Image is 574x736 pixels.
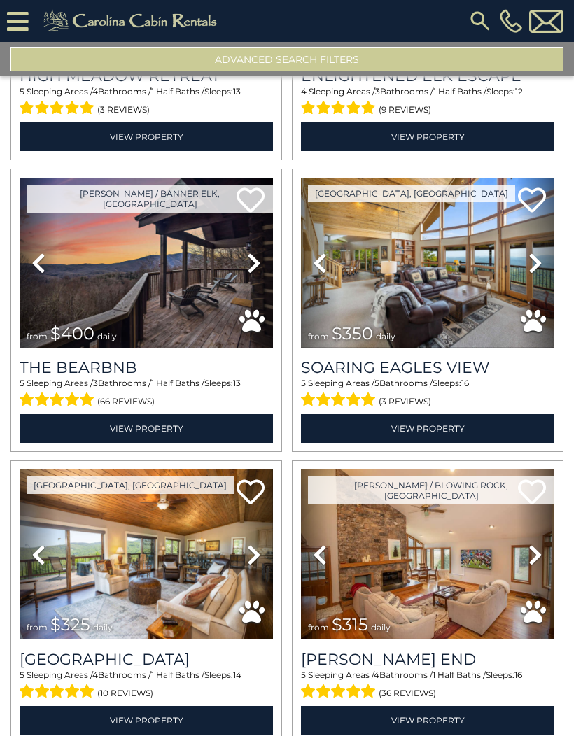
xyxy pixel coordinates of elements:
span: 1 Half Baths / [151,86,204,97]
a: Add to favorites [237,478,265,508]
img: thumbnail_167150352.jpeg [301,178,554,348]
a: View Property [20,414,273,443]
span: 1 Half Baths / [433,670,486,680]
span: from [308,331,329,341]
div: Sleeping Areas / Bathrooms / Sleeps: [301,377,554,411]
div: Sleeping Areas / Bathrooms / Sleeps: [20,85,273,119]
a: View Property [20,122,273,151]
span: 5 [301,378,306,388]
a: [GEOGRAPHIC_DATA], [GEOGRAPHIC_DATA] [27,476,234,494]
span: 4 [301,86,307,97]
a: [PHONE_NUMBER] [496,9,526,33]
a: The Bearbnb [20,358,273,377]
span: from [27,331,48,341]
h3: Beech Mountain Vista [20,650,273,669]
span: 13 [233,86,241,97]
span: 1 Half Baths / [151,670,204,680]
button: Advanced Search Filters [10,47,563,71]
span: $400 [50,323,94,344]
a: [PERSON_NAME] / Blowing Rock, [GEOGRAPHIC_DATA] [308,476,554,504]
span: (10 reviews) [97,684,153,702]
span: 3 [375,86,380,97]
span: (66 reviews) [97,392,155,411]
a: View Property [301,122,554,151]
span: 5 [20,378,24,388]
h3: Moss End [301,650,554,669]
span: (36 reviews) [379,684,436,702]
span: $315 [332,614,368,635]
span: daily [376,331,395,341]
img: Khaki-logo.png [36,7,229,35]
a: Soaring Eagles View [301,358,554,377]
a: View Property [301,414,554,443]
span: daily [93,622,113,632]
span: 1 Half Baths / [433,86,486,97]
img: thumbnail_163280322.jpeg [301,469,554,639]
span: 4 [92,86,98,97]
a: View Property [301,706,554,735]
span: 12 [515,86,523,97]
span: 5 [301,670,306,680]
span: from [308,622,329,632]
span: (9 reviews) [379,101,431,119]
span: (3 reviews) [97,101,150,119]
span: 5 [374,378,379,388]
span: 4 [92,670,98,680]
a: Add to favorites [518,186,546,216]
img: search-regular.svg [468,8,493,34]
span: 5 [20,670,24,680]
span: from [27,622,48,632]
a: [PERSON_NAME] / Banner Elk, [GEOGRAPHIC_DATA] [27,185,273,213]
span: daily [97,331,117,341]
a: View Property [20,706,273,735]
div: Sleeping Areas / Bathrooms / Sleeps: [20,377,273,411]
span: 14 [233,670,241,680]
span: daily [371,622,391,632]
span: 5 [20,86,24,97]
div: Sleeping Areas / Bathrooms / Sleeps: [20,669,273,702]
span: 3 [93,378,98,388]
a: [PERSON_NAME] End [301,650,554,669]
span: 16 [514,670,522,680]
img: thumbnail_163977593.jpeg [20,178,273,348]
span: 1 Half Baths / [151,378,204,388]
div: Sleeping Areas / Bathrooms / Sleeps: [301,85,554,119]
span: 4 [374,670,379,680]
a: [GEOGRAPHIC_DATA] [20,650,273,669]
span: 13 [233,378,241,388]
a: [GEOGRAPHIC_DATA], [GEOGRAPHIC_DATA] [308,185,515,202]
span: $350 [332,323,373,344]
span: (3 reviews) [379,392,431,411]
img: thumbnail_163273151.jpeg [20,469,273,639]
span: $325 [50,614,90,635]
span: 16 [461,378,469,388]
div: Sleeping Areas / Bathrooms / Sleeps: [301,669,554,702]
